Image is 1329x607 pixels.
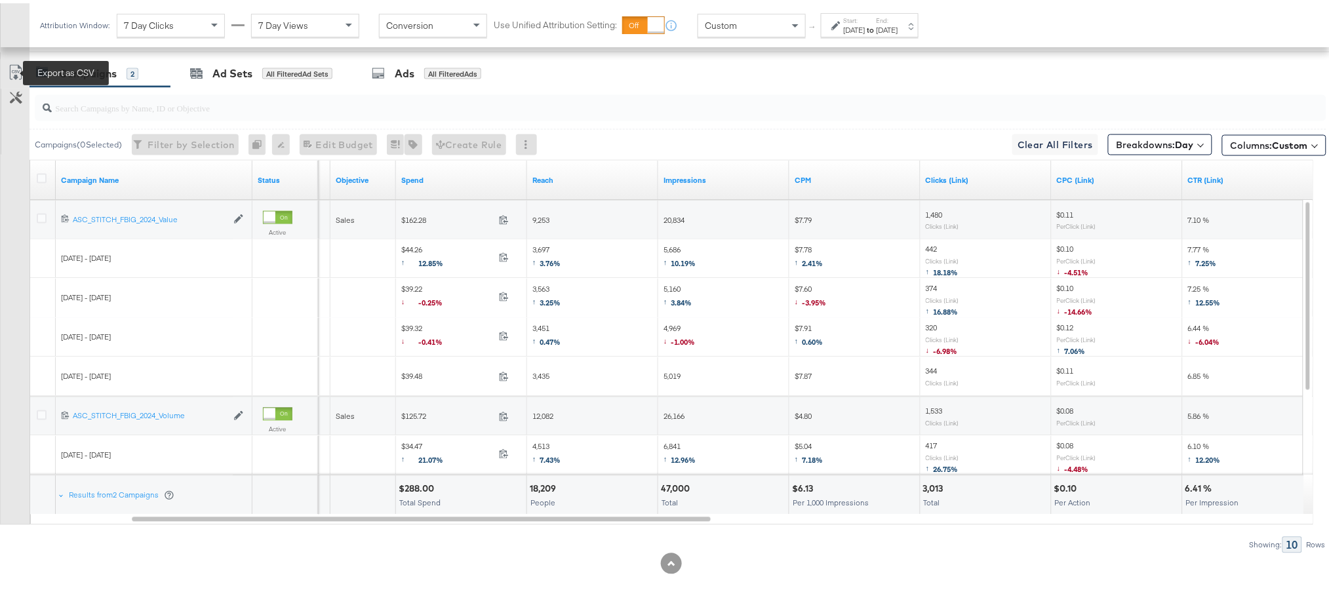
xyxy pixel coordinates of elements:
div: 6.41 % [1185,480,1216,492]
span: $39.22 [401,281,494,308]
sub: Per Click (Link) [1057,376,1096,384]
div: Attribution Window: [39,18,110,27]
div: All Filtered Ad Sets [262,65,332,77]
sub: Clicks (Link) [926,333,959,341]
a: Shows the current state of your Ad Campaign. [258,172,313,182]
label: Active [263,422,292,431]
span: 7.25 % [1188,281,1221,308]
span: 7 Day Clicks [124,16,174,28]
span: 7.06% [1065,343,1086,353]
span: 3,697 [532,242,561,269]
span: 320 [926,320,938,330]
span: ↓ [664,333,671,343]
span: -4.51% [1065,265,1089,275]
sub: Clicks (Link) [926,294,959,302]
div: 0 [248,131,272,152]
span: ↑ [926,460,934,470]
span: 442 [926,241,938,251]
span: Custom [705,16,737,28]
span: Per Impression [1186,495,1239,505]
span: 12.55% [1196,295,1221,305]
span: $39.48 [401,368,494,378]
span: ↑ [795,254,803,264]
span: ↑ [532,294,540,303]
span: 1,480 [926,206,943,216]
div: 2 [127,65,138,77]
span: $125.72 [401,408,494,418]
span: $0.10 [1057,241,1074,251]
span: 0.60% [803,334,823,344]
span: $34.47 [401,439,494,465]
button: Clear All Filters [1012,131,1098,152]
span: 20,834 [664,212,684,222]
div: All Filtered Ads [424,65,481,77]
span: 7.10 % [1188,212,1210,222]
span: Total [924,495,940,505]
span: ↓ [1188,333,1196,343]
span: 16.88% [934,304,959,314]
span: 5,019 [664,368,681,378]
span: Columns: [1231,136,1308,149]
span: 2.41% [803,256,823,265]
b: Day [1176,136,1194,147]
span: Clear All Filters [1018,134,1093,150]
sub: Per Click (Link) [1057,254,1096,262]
span: $39.32 [401,321,494,347]
span: 4,513 [532,439,561,465]
button: Breakdowns:Day [1108,131,1212,152]
span: $7.60 [795,281,827,308]
sub: Per Click (Link) [1057,294,1096,302]
span: 18.18% [934,265,959,275]
span: 5,686 [664,242,696,269]
span: 7 Day Views [258,16,308,28]
span: ↓ [401,294,419,303]
input: Search Campaigns by Name, ID or Objective [52,87,1207,112]
span: 0.47% [540,334,561,344]
span: 12.85% [419,256,454,265]
span: ↑ [807,22,820,27]
sub: Clicks (Link) [926,376,959,384]
span: 6,841 [664,439,696,465]
div: Results from 2 Campaigns [69,487,174,498]
span: Per Action [1055,495,1091,505]
span: ↑ [664,451,671,461]
a: ASC_STITCH_FBIG_2024_Volume [73,408,227,419]
span: ↑ [664,254,671,264]
span: Sales [336,212,355,222]
div: 47,000 [661,480,694,492]
span: 3.84% [671,295,692,305]
span: $7.91 [795,321,823,347]
span: 12,082 [532,408,553,418]
span: $0.11 [1057,363,1074,373]
sub: Clicks (Link) [926,220,959,227]
div: 3,013 [923,480,947,492]
sub: Per Click (Link) [1057,220,1096,227]
span: 3.76% [540,256,561,265]
span: 6.10 % [1188,439,1221,465]
sub: Clicks (Link) [926,254,959,262]
div: ASC_STITCH_FBIG_2024_Volume [73,408,227,418]
span: [DATE] - [DATE] [61,290,111,300]
span: ↑ [532,451,540,461]
span: -6.98% [934,343,958,353]
span: $7.87 [795,368,812,378]
span: $0.08 [1057,438,1074,448]
span: ↑ [926,303,934,313]
span: -6.04% [1196,334,1220,344]
button: Columns:Custom [1222,132,1326,153]
a: The average cost for each link click you've received from your ad. [1057,172,1178,182]
span: 21.07% [419,452,454,462]
span: ↑ [795,451,803,461]
div: 18,209 [530,480,560,492]
span: [DATE] - [DATE] [61,447,111,457]
div: [DATE] [877,22,898,32]
a: The average cost you've paid to have 1,000 impressions of your ad. [795,172,915,182]
span: ↑ [1057,342,1065,352]
label: Start: [844,13,865,22]
span: 5,160 [664,281,692,308]
span: 10.19% [671,256,696,265]
span: ↑ [532,254,540,264]
sub: Per Click (Link) [1057,416,1096,424]
span: -1.00% [671,334,696,344]
div: 10 [1282,534,1302,550]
